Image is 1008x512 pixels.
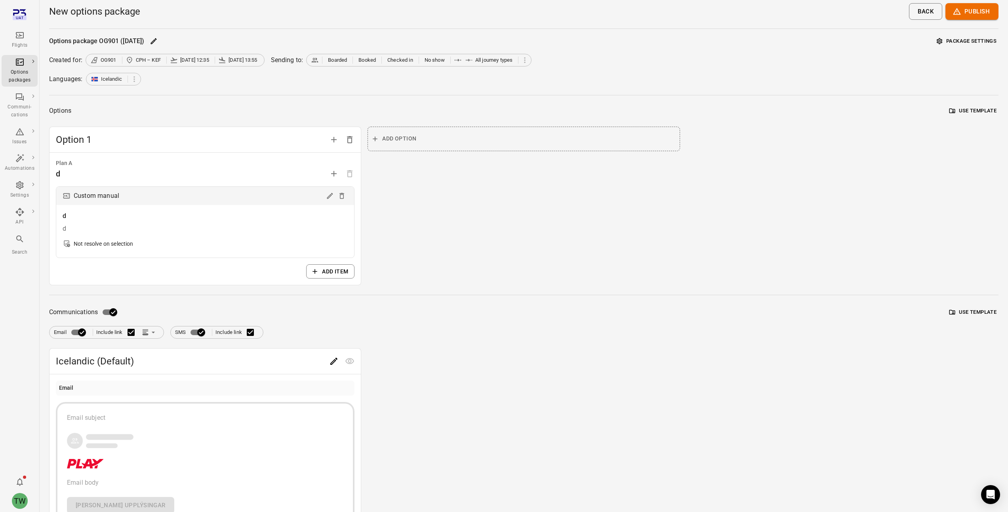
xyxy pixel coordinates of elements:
[49,55,82,65] div: Created for:
[229,56,257,64] span: [DATE] 13:55
[175,325,209,340] label: SMS
[2,28,38,52] a: Flights
[328,56,347,64] span: Boarded
[5,138,34,146] div: Issues
[2,232,38,258] button: Search
[12,493,28,509] div: TW
[5,248,34,256] div: Search
[271,55,303,65] div: Sending to:
[475,56,513,64] span: All journey types
[326,357,342,364] span: Edit
[49,5,140,18] h1: New options package
[981,485,1000,504] div: Open Intercom Messenger
[342,357,358,364] span: Preview
[5,68,34,84] div: Options packages
[74,240,133,248] div: Not resolve on selection
[63,211,348,221] div: d
[324,190,336,202] button: Edit
[49,74,83,84] div: Languages:
[5,42,34,49] div: Flights
[5,218,34,226] div: API
[67,459,104,468] img: Company logo
[306,264,354,279] button: Add item
[12,474,28,490] button: Notifications
[56,159,354,168] div: Plan A
[56,355,326,368] span: Icelandic (Default)
[945,3,998,20] button: Publish
[947,105,998,117] button: Use template
[326,170,342,177] span: Add plan
[5,192,34,199] div: Settings
[56,133,326,146] span: Option 1
[425,56,445,64] span: No show
[387,56,413,64] span: Checked in
[336,190,348,202] button: Delete
[9,490,31,512] button: Tony Wang
[96,324,139,341] label: Include link
[148,35,160,47] button: Edit
[180,56,209,64] span: [DATE] 12:35
[2,90,38,121] a: Communi-cations
[342,135,358,143] span: Delete option
[342,132,358,148] button: Delete option
[101,56,116,64] span: OG901
[342,170,358,177] span: Options need to have at least one plan
[326,166,342,182] button: Add plan
[947,306,998,319] button: Use template
[2,55,38,87] a: Options packages
[74,190,119,201] div: Custom manual
[86,73,141,85] div: Icelandic
[326,132,342,148] button: Add option
[5,165,34,173] div: Automations
[54,325,90,340] label: Email
[136,56,161,64] span: CPH – KEF
[67,413,343,423] div: Email subject
[326,353,342,369] button: Edit
[56,167,60,180] div: d
[49,307,98,318] span: Communications
[139,326,159,338] button: Link position in email
[306,54,532,66] div: BoardedBookedChecked inNo showAll journey types
[2,178,38,202] a: Settings
[101,75,122,83] span: Icelandic
[935,35,998,47] button: Package settings
[67,478,343,487] div: Email body
[59,384,74,393] div: Email
[368,127,680,151] button: Add option
[2,125,38,148] a: Issues
[49,36,145,46] div: Options package OG901 ([DATE])
[49,105,71,116] div: Options
[5,103,34,119] div: Communi-cations
[2,205,38,229] a: API
[215,324,259,341] label: Include link
[63,224,348,233] div: d
[326,135,342,143] span: Add option
[909,3,942,20] button: Back
[382,134,416,144] span: Add option
[358,56,376,64] span: Booked
[2,151,38,175] a: Automations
